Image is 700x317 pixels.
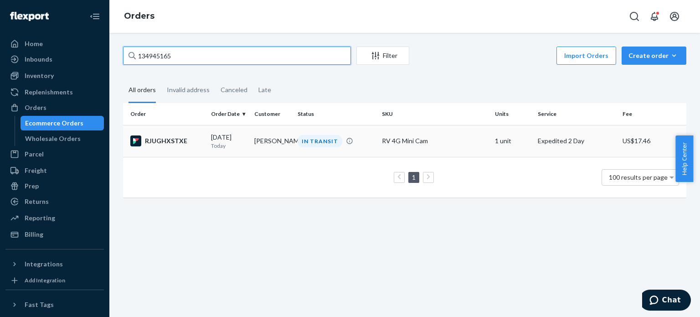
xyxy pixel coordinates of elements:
a: Returns [5,194,104,209]
th: Order [123,103,207,125]
div: Returns [25,197,49,206]
a: Orders [5,100,104,115]
a: Reporting [5,211,104,225]
div: Orders [25,103,46,112]
a: Add Integration [5,275,104,286]
div: Wholesale Orders [25,134,81,143]
a: Freight [5,163,104,178]
a: Inbounds [5,52,104,67]
div: Ecommerce Orders [25,119,83,128]
p: Today [211,142,247,150]
button: Import Orders [556,47,616,65]
iframe: Opens a widget where you can chat to one of our agents [642,290,691,312]
button: Help Center [675,135,693,182]
div: Invalid address [167,78,210,102]
th: Service [534,103,618,125]
td: 1 unit [491,125,535,157]
div: RV 4G Mini Cam [382,136,487,146]
ol: breadcrumbs [117,3,162,30]
th: Order Date [207,103,251,125]
div: [DATE] [211,133,247,150]
span: 100 results per page [609,173,668,181]
a: Parcel [5,147,104,161]
a: Ecommerce Orders [21,116,104,130]
a: Page 1 is your current page [410,173,417,181]
div: RJUGHXSTXE [130,135,204,146]
div: Inventory [25,71,54,80]
div: Add Integration [25,276,65,284]
button: Open account menu [665,7,684,26]
div: Home [25,39,43,48]
input: Search orders [123,47,351,65]
div: Canceled [221,78,247,102]
div: Freight [25,166,47,175]
button: Integrations [5,257,104,271]
button: Create order [622,47,686,65]
a: Billing [5,227,104,242]
div: All orders [129,78,156,103]
div: Filter [357,51,409,60]
a: Inventory [5,68,104,83]
div: Create order [628,51,679,60]
div: Customer [254,110,290,118]
div: Billing [25,230,43,239]
button: Close Navigation [86,7,104,26]
div: Prep [25,182,39,191]
div: Late [258,78,271,102]
button: Filter [356,47,409,65]
a: Wholesale Orders [21,131,104,146]
div: Integrations [25,260,63,269]
th: Status [294,103,378,125]
div: Inbounds [25,55,52,64]
a: Home [5,36,104,51]
div: Reporting [25,213,55,223]
a: Orders [124,11,154,21]
th: Fee [619,103,686,125]
a: Replenishments [5,85,104,99]
th: Units [491,103,535,125]
th: SKU [378,103,491,125]
button: Open Search Box [625,7,643,26]
p: Expedited 2 Day [538,136,615,146]
button: Open notifications [645,7,664,26]
img: Flexport logo [10,12,49,21]
td: US$17.46 [619,125,686,157]
div: Fast Tags [25,300,54,309]
a: Prep [5,179,104,193]
td: [PERSON_NAME] [251,125,294,157]
button: Fast Tags [5,297,104,312]
div: Replenishments [25,88,73,97]
div: Parcel [25,150,44,159]
div: IN TRANSIT [298,135,342,147]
